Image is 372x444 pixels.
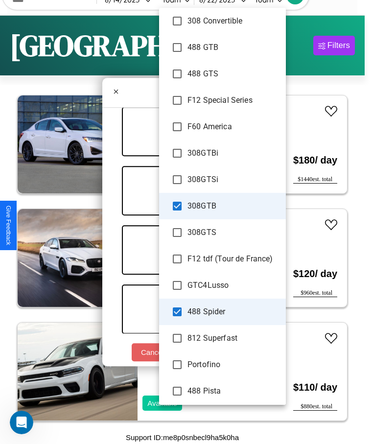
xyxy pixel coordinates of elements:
span: F60 America [187,121,278,133]
span: 308GTS [187,227,278,238]
span: 812 Superfast [187,332,278,344]
span: 488 GTB [187,42,278,53]
span: F12 Special Series [187,94,278,106]
span: 488 Pista [187,385,278,397]
span: 308 Convertible [187,15,278,27]
span: 488 GTS [187,68,278,80]
span: 488 Spider [187,306,278,318]
span: F12 tdf (Tour de France) [187,253,278,265]
iframe: Intercom live chat [10,411,33,434]
span: 308GTBi [187,147,278,159]
span: 308GTB [187,200,278,212]
div: Give Feedback [5,206,12,245]
span: 308GTSi [187,174,278,186]
span: GTC4Lusso [187,280,278,291]
span: Portofino [187,359,278,371]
